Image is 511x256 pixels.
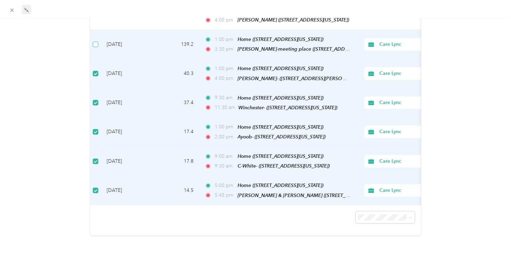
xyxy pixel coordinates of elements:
[238,95,323,101] span: Home ([STREET_ADDRESS][US_STATE])
[101,118,153,147] td: [DATE]
[215,16,234,24] span: 4:00 pm
[215,45,234,53] span: 3:30 pm
[238,163,330,169] span: C-White- ([STREET_ADDRESS][US_STATE])
[379,70,443,77] span: Care Lync
[215,153,234,160] span: 9:00 am
[215,36,234,43] span: 1:00 pm
[238,36,323,42] span: Home ([STREET_ADDRESS][US_STATE])
[101,88,153,118] td: [DATE]
[238,17,349,23] span: [PERSON_NAME] ([STREET_ADDRESS][US_STATE])
[379,99,443,106] span: Care Lync
[215,94,234,102] span: 9:30 am
[379,187,443,194] span: Care Lync
[238,46,384,52] span: [PERSON_NAME]-meeting place ([STREET_ADDRESS][US_STATE])
[215,123,234,131] span: 1:00 pm
[238,182,323,188] span: Home ([STREET_ADDRESS][US_STATE])
[153,30,199,59] td: 139.2
[215,182,234,189] span: 5:00 pm
[238,193,395,198] span: [PERSON_NAME] & [PERSON_NAME] ([STREET_ADDRESS][US_STATE])
[153,147,199,176] td: 17.8
[238,153,323,159] span: Home ([STREET_ADDRESS][US_STATE])
[215,162,234,170] span: 9:30 am
[153,118,199,147] td: 17.4
[238,105,337,110] span: Winchester- ([STREET_ADDRESS][US_STATE])
[215,191,234,199] span: 5:45 pm
[238,134,325,139] span: Ayoob- ([STREET_ADDRESS][US_STATE])
[101,176,153,205] td: [DATE]
[215,65,234,72] span: 1:00 pm
[101,147,153,176] td: [DATE]
[215,75,234,82] span: 4:00 pm
[101,30,153,59] td: [DATE]
[153,88,199,118] td: 37.4
[379,41,443,48] span: Care Lync
[153,59,199,88] td: 40.3
[101,59,153,88] td: [DATE]
[153,176,199,205] td: 14.5
[379,128,443,136] span: Care Lync
[215,133,234,141] span: 2:00 pm
[238,124,323,130] span: Home ([STREET_ADDRESS][US_STATE])
[379,157,443,165] span: Care Lync
[238,66,323,71] span: Home ([STREET_ADDRESS][US_STATE])
[238,76,390,82] span: [PERSON_NAME]- ([STREET_ADDRESS][PERSON_NAME][US_STATE])
[472,217,511,256] iframe: Everlance-gr Chat Button Frame
[215,104,235,111] span: 11:30 am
